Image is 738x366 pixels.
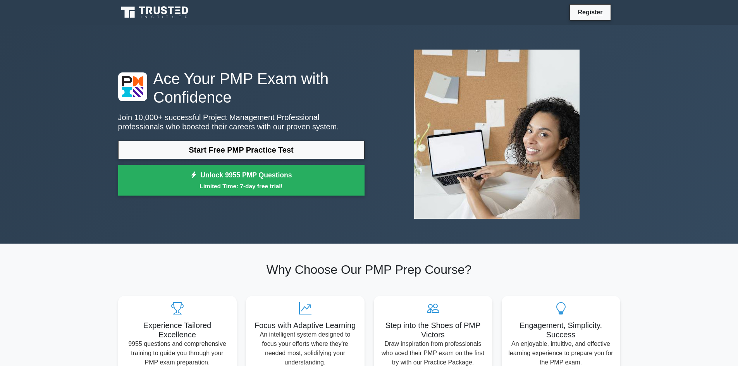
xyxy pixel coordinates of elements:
[128,182,355,191] small: Limited Time: 7-day free trial!
[508,321,614,339] h5: Engagement, Simplicity, Success
[252,321,358,330] h5: Focus with Adaptive Learning
[118,141,365,159] a: Start Free PMP Practice Test
[118,113,365,131] p: Join 10,000+ successful Project Management Professional professionals who boosted their careers w...
[118,69,365,107] h1: Ace Your PMP Exam with Confidence
[118,262,620,277] h2: Why Choose Our PMP Prep Course?
[118,165,365,196] a: Unlock 9955 PMP QuestionsLimited Time: 7-day free trial!
[380,321,486,339] h5: Step into the Shoes of PMP Victors
[573,7,607,17] a: Register
[124,321,231,339] h5: Experience Tailored Excellence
